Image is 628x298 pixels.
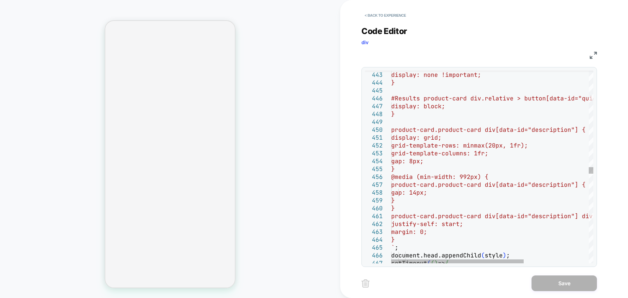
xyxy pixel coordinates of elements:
[391,102,445,110] span: display: block;
[365,149,383,157] div: 453
[391,165,395,173] span: }
[365,252,383,259] div: 466
[481,252,485,259] span: (
[391,189,427,196] span: gap: 14px;
[391,252,481,259] span: document.head.appendChild
[365,79,383,87] div: 444
[365,244,383,252] div: 465
[365,87,383,95] div: 445
[571,126,585,133] span: "] {
[590,52,597,59] img: fullscreen
[532,275,597,291] button: Save
[391,244,395,251] span: `
[365,157,383,165] div: 454
[365,189,383,197] div: 458
[391,212,571,220] span: product-card.product-card div[data-id="description
[365,212,383,220] div: 461
[391,181,564,188] span: product-card.product-card div[data-id="descripti
[564,181,585,188] span: on"] {
[361,10,409,21] button: < Back to experience
[361,279,370,288] img: delete
[391,236,395,243] span: }
[365,102,383,110] div: 447
[365,134,383,142] div: 451
[391,134,442,141] span: display: grid;
[365,236,383,244] div: 464
[365,126,383,134] div: 450
[391,142,528,149] span: grid-template-rows: minmax(20px, 1fr);
[365,220,383,228] div: 462
[365,165,383,173] div: 455
[365,228,383,236] div: 463
[365,259,383,267] div: 467
[391,220,463,228] span: justify-self: start;
[395,244,398,251] span: ;
[361,39,369,45] span: div
[365,118,383,126] div: 449
[485,252,503,259] span: style
[391,204,395,212] span: }
[503,252,506,259] span: )
[391,71,481,79] span: display: none !important;
[391,197,395,204] span: }
[391,110,395,118] span: }
[361,26,407,36] span: Code Editor
[391,79,395,86] span: }
[365,181,383,189] div: 457
[391,173,488,181] span: @media (min-width: 992px) {
[365,173,383,181] div: 456
[365,204,383,212] div: 460
[391,157,424,165] span: gap: 8px;
[506,252,510,259] span: ;
[391,95,571,102] span: #Results product-card div.relative > button[data-i
[365,95,383,102] div: 446
[391,126,571,133] span: product-card.product-card div[data-id="description
[365,71,383,79] div: 443
[391,228,427,236] span: margin: 0;
[365,197,383,204] div: 459
[391,149,488,157] span: grid-template-columns: 1fr;
[365,110,383,118] div: 448
[365,142,383,149] div: 452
